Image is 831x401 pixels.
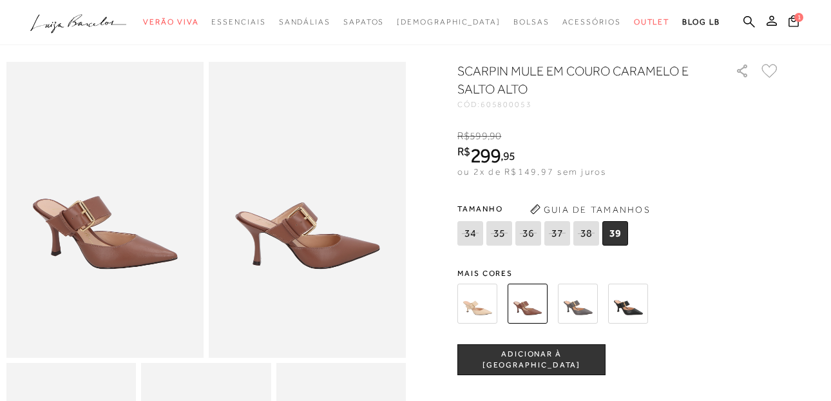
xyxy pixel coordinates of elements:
[279,10,330,34] a: categoryNavScreenReaderText
[608,284,648,324] img: SCARPIN MULE EM COURO PRETO E SALTO ALTO
[457,269,779,277] span: Mais cores
[501,150,515,162] i: ,
[508,284,548,324] img: SCARPIN MULE EM COURO CARAMELO E SALTO ALTO
[682,17,720,26] span: BLOG LB
[573,221,599,246] span: 38
[458,349,605,371] span: ADICIONAR À [GEOGRAPHIC_DATA]
[6,62,204,358] img: image
[457,199,631,219] span: Tamanho
[470,130,487,142] span: 599
[785,14,803,32] button: 1
[211,17,265,26] span: Essenciais
[562,17,621,26] span: Acessórios
[515,221,541,246] span: 36
[682,10,720,34] a: BLOG LB
[488,130,502,142] i: ,
[544,221,570,246] span: 37
[457,101,715,108] div: CÓD:
[602,221,628,246] span: 39
[457,284,497,324] img: SCARPIN MULE EM COURO BEGE NATA E SALTO ALTO
[634,17,670,26] span: Outlet
[634,10,670,34] a: categoryNavScreenReaderText
[457,344,606,375] button: ADICIONAR À [GEOGRAPHIC_DATA]
[526,199,654,220] button: Guia de Tamanhos
[397,17,501,26] span: [DEMOGRAPHIC_DATA]
[503,149,515,162] span: 95
[794,13,803,22] span: 1
[481,100,532,109] span: 605800053
[457,166,606,177] span: ou 2x de R$149,97 sem juros
[397,10,501,34] a: noSubCategoriesText
[279,17,330,26] span: Sandálias
[211,10,265,34] a: categoryNavScreenReaderText
[457,62,699,98] h1: SCARPIN MULE EM COURO CARAMELO E SALTO ALTO
[490,130,501,142] span: 90
[513,17,549,26] span: Bolsas
[343,10,384,34] a: categoryNavScreenReaderText
[470,144,501,167] span: 299
[513,10,549,34] a: categoryNavScreenReaderText
[562,10,621,34] a: categoryNavScreenReaderText
[343,17,384,26] span: Sapatos
[143,10,198,34] a: categoryNavScreenReaderText
[143,17,198,26] span: Verão Viva
[558,284,598,324] img: SCARPIN MULE EM COURO CINZA STORM E SALTO ALTO
[457,130,470,142] i: R$
[457,146,470,157] i: R$
[209,62,406,358] img: image
[457,221,483,246] span: 34
[486,221,512,246] span: 35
